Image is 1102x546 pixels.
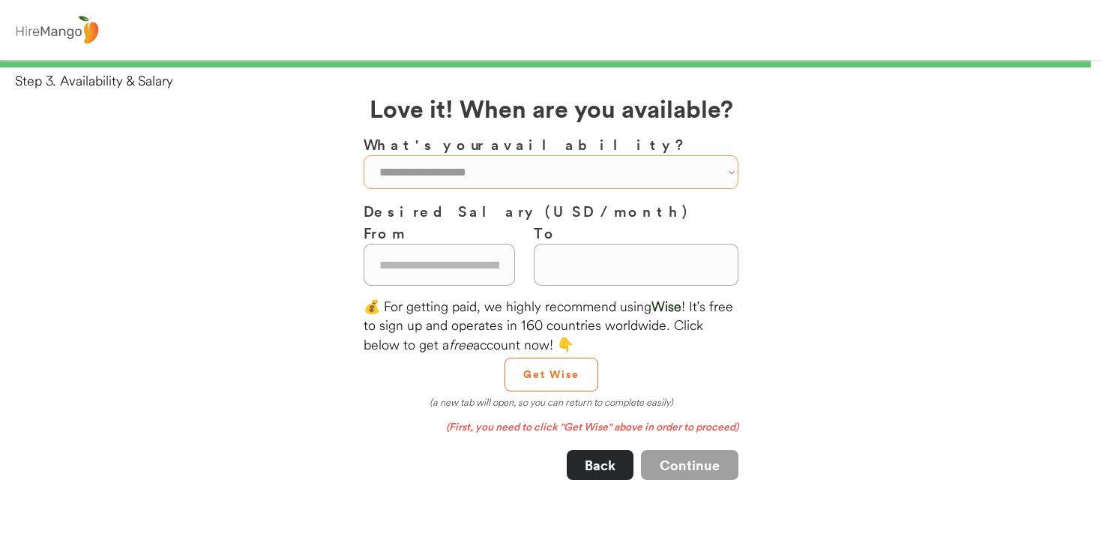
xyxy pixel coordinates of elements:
[11,13,103,48] img: logo%20-%20hiremango%20gray.png
[15,71,1102,90] div: Step 3. Availability & Salary
[446,419,738,434] em: (First, you need to click "Get Wise" above in order to proceed)
[3,60,1099,67] div: 99%
[364,200,738,222] h3: Desired Salary (USD / month)
[430,396,673,408] em: (a new tab will open, so you can return to complete easily)
[641,450,738,480] button: Continue
[370,90,733,126] h2: Love it! When are you available?
[364,222,515,244] h3: From
[449,336,473,353] em: free
[364,297,738,354] div: 💰 For getting paid, we highly recommend using ! It's free to sign up and operates in 160 countrie...
[505,358,598,391] button: Get Wise
[567,450,633,480] button: Back
[651,298,681,315] font: Wise
[534,222,738,244] h3: To
[364,133,738,155] h3: What's your availability?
